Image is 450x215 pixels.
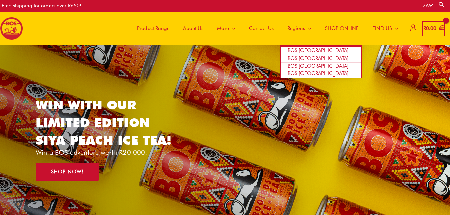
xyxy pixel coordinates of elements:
span: R [423,25,426,31]
span: BOS [GEOGRAPHIC_DATA] [288,47,348,53]
a: ZA [423,3,433,9]
span: BOS [GEOGRAPHIC_DATA] [288,70,348,77]
a: View Shopping Cart, empty [422,21,445,36]
a: Search button [438,1,445,8]
a: Contact Us [242,12,280,45]
a: Regions [280,12,318,45]
nav: Site Navigation [125,12,405,45]
a: SHOP ONLINE [318,12,366,45]
span: BOS [GEOGRAPHIC_DATA] [288,63,348,69]
span: SHOP ONLINE [325,18,359,39]
span: SHOP NOW! [51,169,84,174]
a: BOS [GEOGRAPHIC_DATA] [281,47,361,55]
span: Regions [287,18,305,39]
span: More [217,18,229,39]
a: Product Range [130,12,176,45]
span: Contact Us [249,18,274,39]
span: Product Range [137,18,170,39]
span: BOS [GEOGRAPHIC_DATA] [288,55,348,61]
a: SHOP NOW! [36,163,99,181]
a: BOS [GEOGRAPHIC_DATA] [281,55,361,63]
a: BOS [GEOGRAPHIC_DATA] [281,63,361,70]
a: WIN WITH OUR LIMITED EDITION SIYA PEACH ICE TEA! [36,97,171,148]
p: Win a BOS adventure worth R20 000! [36,149,182,156]
bdi: 0.00 [423,25,436,31]
a: About Us [176,12,210,45]
span: About Us [183,18,203,39]
a: More [210,12,242,45]
span: FIND US [372,18,392,39]
a: BOS [GEOGRAPHIC_DATA] [281,70,361,78]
